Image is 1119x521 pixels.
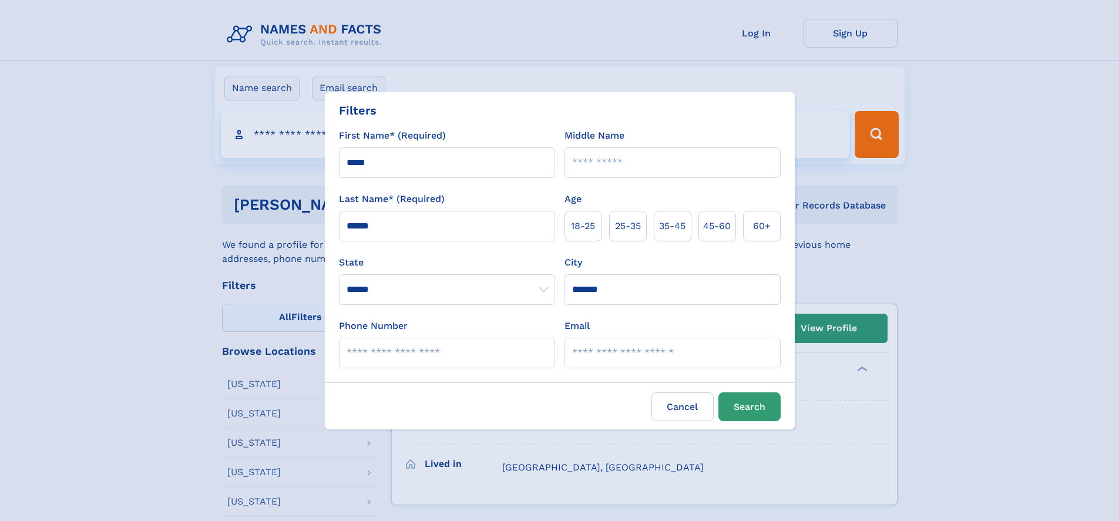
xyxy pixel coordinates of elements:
[339,129,446,143] label: First Name* (Required)
[718,392,781,421] button: Search
[703,219,731,233] span: 45‑60
[564,319,590,333] label: Email
[564,192,582,206] label: Age
[659,219,685,233] span: 35‑45
[651,392,714,421] label: Cancel
[564,129,624,143] label: Middle Name
[339,102,377,119] div: Filters
[339,256,555,270] label: State
[753,219,771,233] span: 60+
[339,192,445,206] label: Last Name* (Required)
[615,219,641,233] span: 25‑35
[564,256,582,270] label: City
[571,219,595,233] span: 18‑25
[339,319,408,333] label: Phone Number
